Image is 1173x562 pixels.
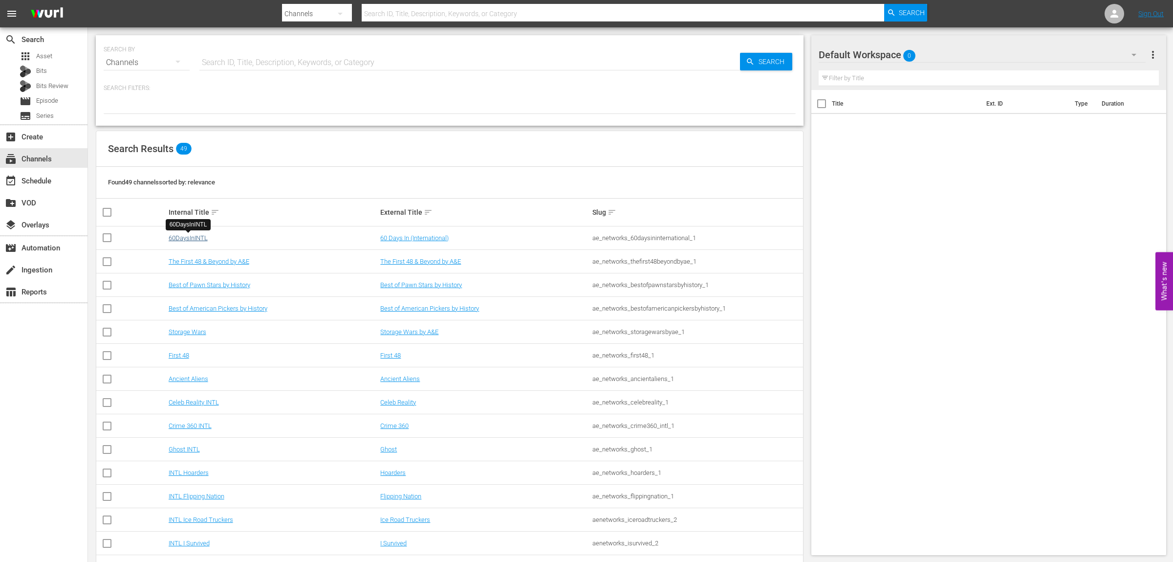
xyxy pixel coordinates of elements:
[108,143,174,155] span: Search Results
[592,375,802,382] div: ae_networks_ancientaliens_1
[380,399,416,406] a: Celeb Reality
[819,41,1146,68] div: Default Workspace
[169,281,250,289] a: Best of Pawn Stars by History
[5,131,17,143] span: Create
[169,352,189,359] a: First 48
[5,219,17,231] span: Overlays
[592,281,802,289] div: ae_networks_bestofpawnstarsbyhistory_1
[592,305,802,312] div: ae_networks_bestofamericanpickersbyhistory_1
[1096,90,1154,117] th: Duration
[5,175,17,187] span: Schedule
[169,469,209,476] a: INTL Hoarders
[6,8,18,20] span: menu
[104,84,796,92] p: Search Filters:
[380,516,430,523] a: Ice Road Truckers
[380,258,461,265] a: The First 48 & Beyond by A&E
[899,4,925,22] span: Search
[592,234,802,242] div: ae_networks_60daysininternational_1
[592,469,802,476] div: ae_networks_hoarders_1
[980,90,1069,117] th: Ext. ID
[36,111,54,121] span: Series
[592,540,802,547] div: aenetworks_isurvived_2
[20,110,31,122] span: Series
[832,90,980,117] th: Title
[169,234,208,242] a: 60DaysInINTL
[169,493,224,500] a: INTL Flipping Nation
[380,328,438,336] a: Storage Wars by A&E
[380,540,407,547] a: I Survived
[20,50,31,62] span: Asset
[169,422,212,429] a: Crime 360 INTL
[592,422,802,429] div: ae_networks_crime360_intl_1
[5,197,17,209] span: VOD
[592,446,802,453] div: ae_networks_ghost_1
[36,81,68,91] span: Bits Review
[5,286,17,298] span: Reports
[104,49,190,76] div: Channels
[169,206,378,218] div: Internal Title
[740,53,792,70] button: Search
[169,375,208,382] a: Ancient Aliens
[380,422,409,429] a: Crime 360
[884,4,927,22] button: Search
[36,66,47,76] span: Bits
[20,95,31,107] span: Episode
[5,264,17,276] span: Ingestion
[592,516,802,523] div: aenetworks_iceroadtruckers_2
[5,153,17,165] span: Channels
[903,45,915,66] span: 0
[211,208,219,217] span: sort
[176,143,192,155] span: 49
[36,96,58,106] span: Episode
[169,305,267,312] a: Best of American Pickers by History
[380,206,589,218] div: External Title
[592,206,802,218] div: Slug
[1147,49,1159,61] span: more_vert
[755,53,792,70] span: Search
[169,399,219,406] a: Celeb Reality INTL
[592,352,802,359] div: ae_networks_first48_1
[380,469,406,476] a: Hoarders
[1155,252,1173,310] button: Open Feedback Widget
[380,375,420,382] a: Ancient Aliens
[169,258,249,265] a: The First 48 & Beyond by A&E
[1147,43,1159,67] button: more_vert
[592,399,802,406] div: ae_networks_celebreality_1
[1069,90,1096,117] th: Type
[20,80,31,92] div: Bits Review
[5,242,17,254] span: Automation
[169,328,206,336] a: Storage Wars
[380,446,397,453] a: Ghost
[592,328,802,336] div: ae_networks_storagewarsbyae_1
[36,51,52,61] span: Asset
[380,281,462,289] a: Best of Pawn Stars by History
[608,208,616,217] span: sort
[592,493,802,500] div: ae_networks_flippingnation_1
[380,352,401,359] a: First 48
[170,221,207,229] div: 60DaysInINTL
[1138,10,1164,18] a: Sign Out
[424,208,433,217] span: sort
[5,34,17,45] span: Search
[20,66,31,77] div: Bits
[169,446,200,453] a: Ghost INTL
[108,179,215,186] span: Found 49 channels sorted by: relevance
[169,516,233,523] a: INTL Ice Road Truckers
[23,2,70,25] img: ans4CAIJ8jUAAAAAAAAAAAAAAAAAAAAAAAAgQb4GAAAAAAAAAAAAAAAAAAAAAAAAJMjXAAAAAAAAAAAAAAAAAAAAAAAAgAT5G...
[380,234,449,242] a: 60 Days In (International)
[592,258,802,265] div: ae_networks_thefirst48beyondbyae_1
[380,305,479,312] a: Best of American Pickers by History
[380,493,421,500] a: Flipping Nation
[169,540,210,547] a: INTL I Survived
